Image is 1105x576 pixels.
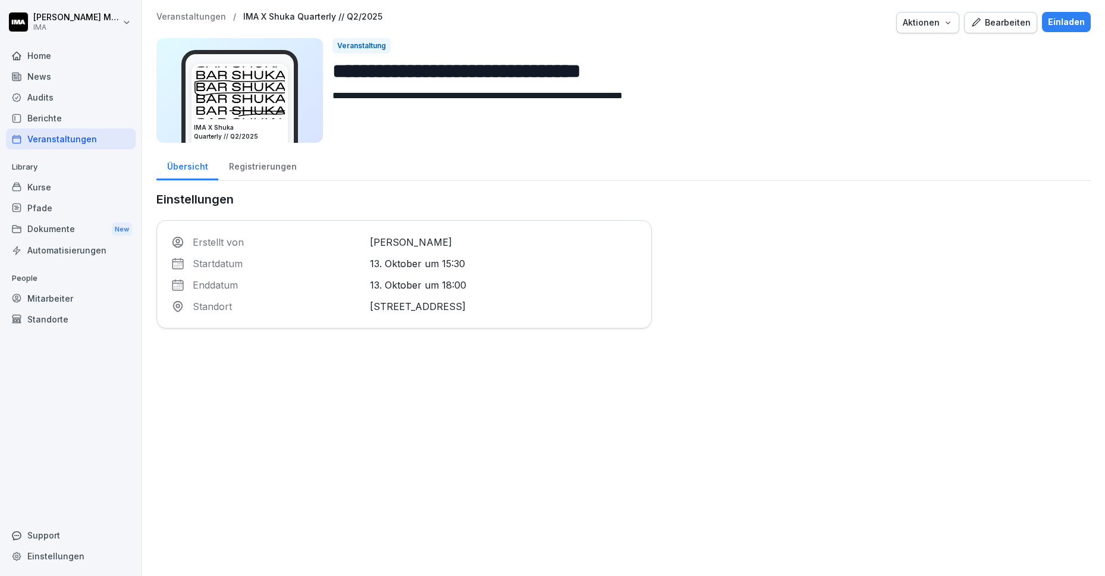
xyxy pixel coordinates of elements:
[156,150,218,180] a: Übersicht
[193,235,363,249] p: Erstellt von
[6,288,136,309] a: Mitarbeiter
[6,240,136,261] a: Automatisierungen
[370,278,636,292] p: 13. Oktober um 18:00
[6,108,136,129] a: Berichte
[964,12,1037,33] button: Bearbeiten
[903,16,953,29] div: Aktionen
[971,16,1031,29] div: Bearbeiten
[370,235,636,249] p: [PERSON_NAME]
[6,218,136,240] div: Dokumente
[193,256,363,271] p: Startdatum
[193,278,363,292] p: Enddatum
[193,299,363,314] p: Standort
[6,129,136,149] a: Veranstaltungen
[1042,12,1091,32] button: Einladen
[6,525,136,546] div: Support
[370,299,636,314] p: [STREET_ADDRESS]
[156,190,652,208] p: Einstellungen
[218,150,307,180] a: Registrierungen
[370,256,636,271] p: 13. Oktober um 15:30
[194,123,285,141] h3: IMA X Shuka Quarterly // Q2/2025
[6,198,136,218] a: Pfade
[6,66,136,87] a: News
[33,12,120,23] p: [PERSON_NAME] Milanovska
[1048,15,1085,29] div: Einladen
[112,223,132,236] div: New
[6,158,136,177] p: Library
[6,546,136,566] a: Einstellungen
[6,87,136,108] a: Audits
[6,269,136,288] p: People
[243,12,382,22] a: IMA X Shuka Quarterly // Q2/2025
[6,45,136,66] a: Home
[6,177,136,198] a: Kurse
[33,23,120,32] p: IMA
[6,218,136,240] a: DokumenteNew
[896,12,959,33] button: Aktionen
[332,38,391,54] div: Veranstaltung
[156,12,226,22] a: Veranstaltungen
[6,309,136,330] a: Standorte
[233,12,236,22] p: /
